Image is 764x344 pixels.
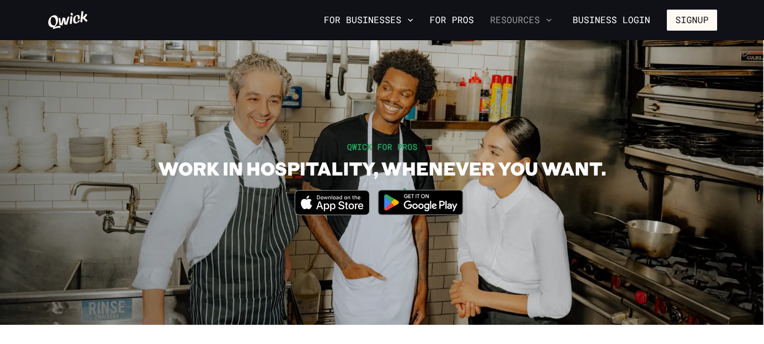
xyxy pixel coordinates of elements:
[295,207,370,217] a: Download on the App Store
[667,10,717,31] button: Signup
[564,10,659,31] a: Business Login
[426,12,478,29] a: For Pros
[158,157,606,180] h1: WORK IN HOSPITALITY, WHENEVER YOU WANT.
[486,12,556,29] button: Resources
[320,12,418,29] button: For Businesses
[347,141,418,152] span: QWICK FOR PROS
[372,184,469,221] img: Get it on Google Play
